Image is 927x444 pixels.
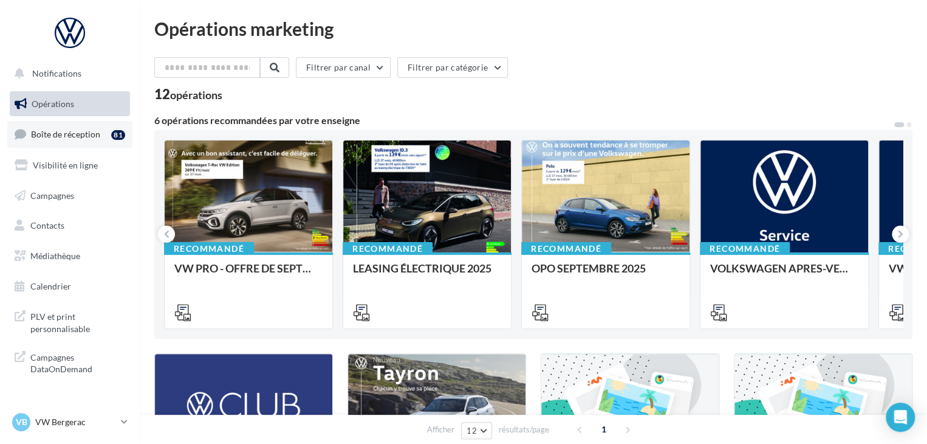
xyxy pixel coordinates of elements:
[7,121,132,147] a: Boîte de réception81
[461,422,492,439] button: 12
[7,243,132,269] a: Médiathèque
[397,57,508,78] button: Filtrer par catégorie
[30,220,64,231] span: Contacts
[594,420,614,439] span: 1
[521,242,611,255] div: Recommandé
[154,19,912,38] div: Opérations marketing
[7,153,132,178] a: Visibilité en ligne
[35,416,116,428] p: VW Bergerac
[33,160,98,170] span: Visibilité en ligne
[343,242,433,255] div: Recommandé
[30,281,71,291] span: Calendrier
[10,411,130,434] a: VB VW Bergerac
[174,262,323,286] div: VW PRO - OFFRE DE SEPTEMBRE 25
[7,61,128,86] button: Notifications
[710,262,858,286] div: VOLKSWAGEN APRES-VENTE
[170,89,222,100] div: opérations
[499,424,549,435] span: résultats/page
[31,129,100,139] span: Boîte de réception
[7,91,132,117] a: Opérations
[886,403,915,432] div: Open Intercom Messenger
[353,262,501,286] div: LEASING ÉLECTRIQUE 2025
[154,116,893,125] div: 6 opérations recommandées par votre enseigne
[296,57,391,78] button: Filtrer par canal
[532,262,680,286] div: OPO SEPTEMBRE 2025
[164,242,254,255] div: Recommandé
[7,183,132,209] a: Campagnes
[30,349,125,375] span: Campagnes DataOnDemand
[30,251,80,261] span: Médiathèque
[700,242,790,255] div: Recommandé
[7,344,132,380] a: Campagnes DataOnDemand
[7,274,132,299] a: Calendrier
[7,304,132,339] a: PLV et print personnalisable
[32,99,74,109] span: Opérations
[30,190,74,200] span: Campagnes
[7,213,132,238] a: Contacts
[32,68,81,78] span: Notifications
[111,130,125,140] div: 81
[16,416,27,428] span: VB
[154,88,222,101] div: 12
[427,424,454,435] span: Afficher
[467,426,477,435] span: 12
[30,308,125,335] span: PLV et print personnalisable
